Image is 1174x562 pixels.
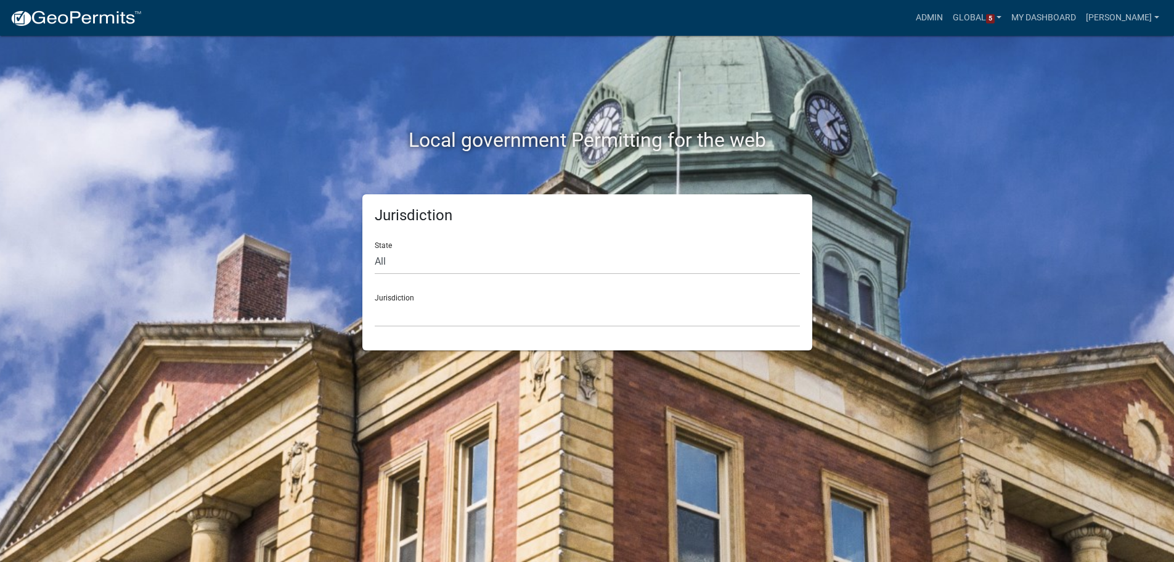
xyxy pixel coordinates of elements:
span: 5 [986,14,995,24]
a: Global5 [948,6,1007,30]
h5: Jurisdiction [375,207,800,225]
h2: Local government Permitting for the web [245,128,929,152]
a: Admin [911,6,948,30]
a: [PERSON_NAME] [1081,6,1164,30]
a: My Dashboard [1006,6,1081,30]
